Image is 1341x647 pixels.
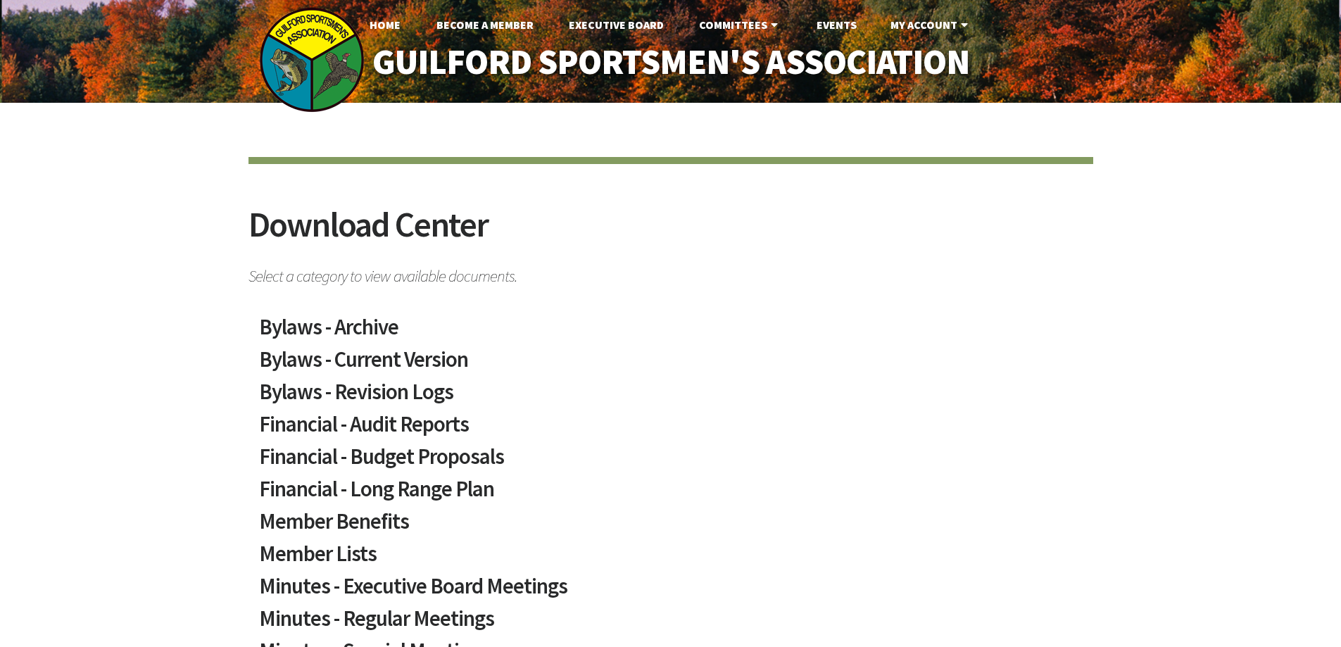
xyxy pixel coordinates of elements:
[259,608,1083,640] a: Minutes - Regular Meetings
[259,316,1083,348] a: Bylaws - Archive
[259,478,1083,510] a: Financial - Long Range Plan
[342,32,999,92] a: Guilford Sportsmen's Association
[259,575,1083,608] a: Minutes - Executive Board Meetings
[879,11,983,39] a: My Account
[688,11,793,39] a: Committees
[248,207,1093,260] h2: Download Center
[259,413,1083,446] a: Financial - Audit Reports
[259,7,365,113] img: logo_sm.png
[259,446,1083,478] a: Financial - Budget Proposals
[248,260,1093,284] span: Select a category to view available documents.
[805,11,868,39] a: Events
[425,11,545,39] a: Become A Member
[259,348,1083,381] a: Bylaws - Current Version
[259,543,1083,575] a: Member Lists
[259,510,1083,543] a: Member Benefits
[358,11,412,39] a: Home
[558,11,675,39] a: Executive Board
[259,381,1083,413] a: Bylaws - Revision Logs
